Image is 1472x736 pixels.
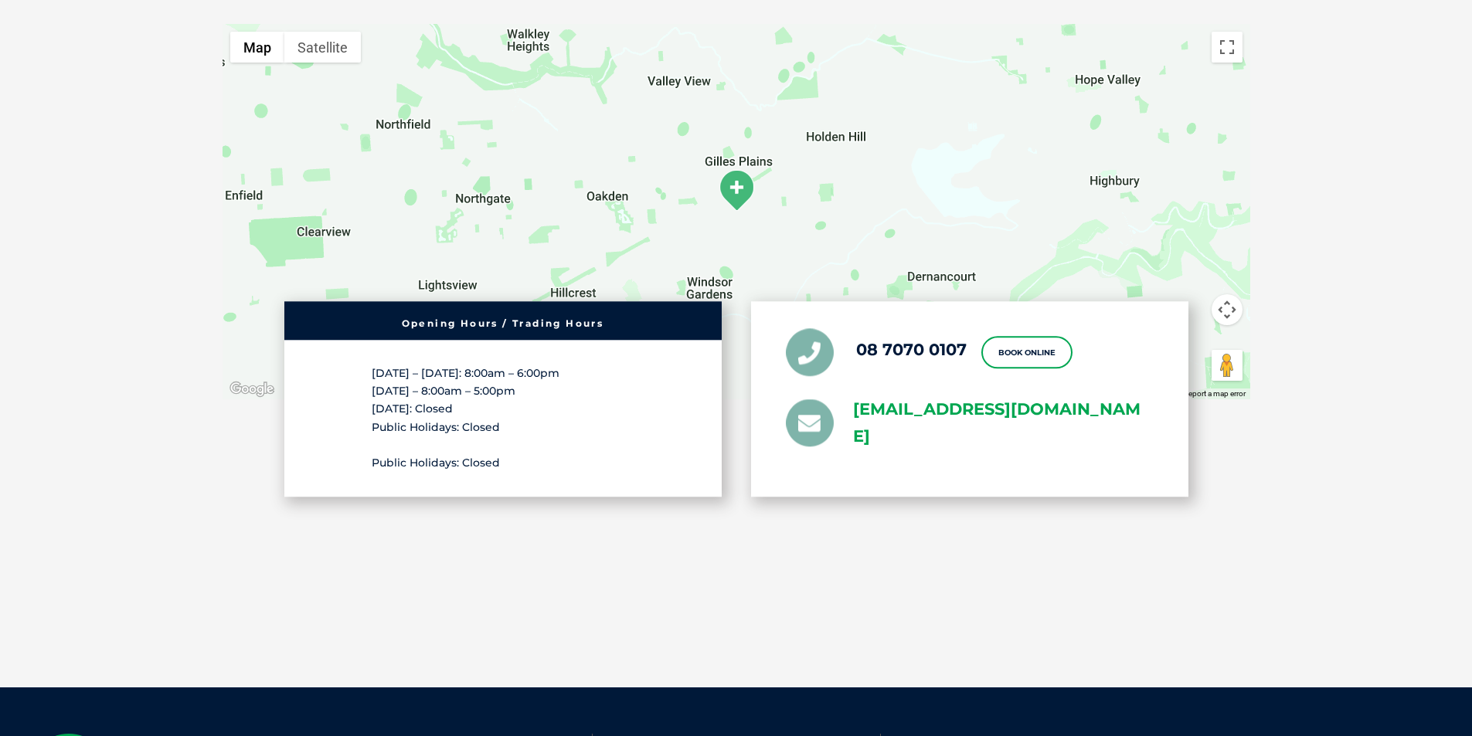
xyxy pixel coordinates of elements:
button: Show satellite imagery [284,32,361,63]
a: 08 7070 0107 [856,340,967,359]
h6: Opening Hours / Trading Hours [292,319,714,328]
button: Map camera controls [1212,294,1243,325]
p: Public Holidays: Closed [372,454,634,472]
a: Book Online [981,336,1073,368]
button: Toggle fullscreen view [1212,32,1243,63]
p: [DATE] – [DATE]: 8:00am – 6:00pm [DATE] – 8:00am – 5:00pm [DATE]: Closed Public Holidays: Closed [372,365,634,436]
a: [EMAIL_ADDRESS][DOMAIN_NAME] [853,396,1154,450]
button: Show street map [230,32,284,63]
